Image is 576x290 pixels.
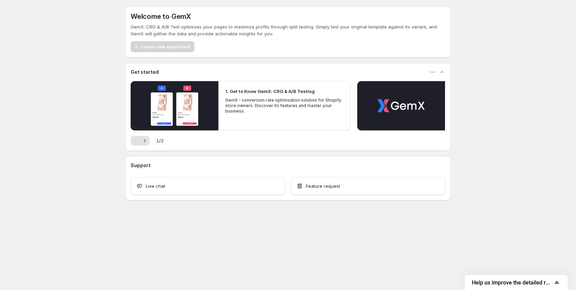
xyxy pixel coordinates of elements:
[131,136,149,146] nav: Pagination
[225,97,343,114] p: GemX - conversion rate optimization solution for Shopify store owners. Discover its features and ...
[131,81,218,130] button: Play video
[131,12,191,21] h5: Welcome to GemX
[472,278,561,287] button: Show survey - Help us improve the detailed report for A/B campaigns
[156,137,164,144] span: 1 / 2
[146,183,165,189] span: Live chat
[131,23,445,37] p: GemX: CRO & A/B Test optimizes your pages to maximize profits through split testing. Simply test ...
[131,69,159,76] h3: Get started
[225,88,315,95] h2: 1. Get to Know GemX: CRO & A/B Testing
[472,279,553,286] span: Help us improve the detailed report for A/B campaigns
[140,136,149,146] button: Next
[357,81,445,130] button: Play video
[306,183,340,189] span: Feature request
[131,162,151,169] h3: Support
